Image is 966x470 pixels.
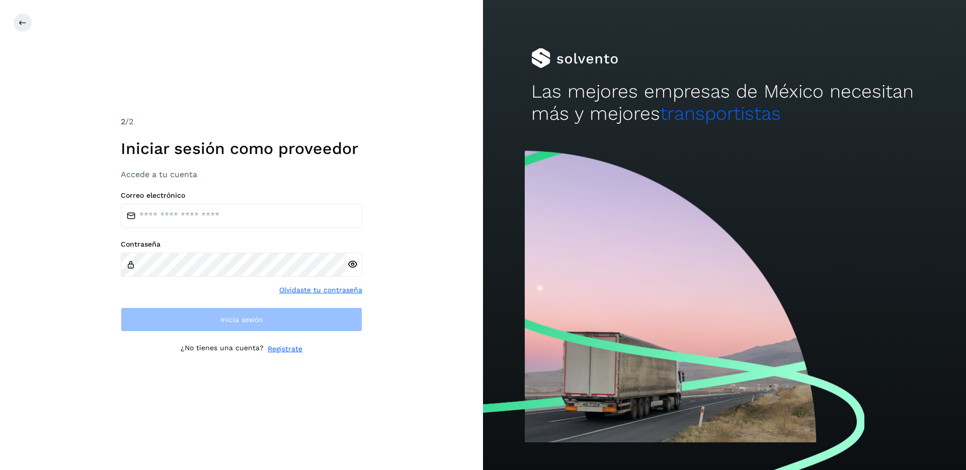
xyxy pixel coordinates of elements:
button: Inicia sesión [121,307,362,332]
span: Inicia sesión [220,316,263,323]
span: transportistas [660,103,781,124]
h1: Iniciar sesión como proveedor [121,139,362,158]
span: 2 [121,117,125,126]
label: Contraseña [121,240,362,249]
h3: Accede a tu cuenta [121,170,362,179]
p: ¿No tienes una cuenta? [181,344,264,354]
a: Regístrate [268,344,302,354]
a: Olvidaste tu contraseña [279,285,362,295]
h2: Las mejores empresas de México necesitan más y mejores [531,81,918,125]
div: /2 [121,116,362,128]
label: Correo electrónico [121,191,362,200]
